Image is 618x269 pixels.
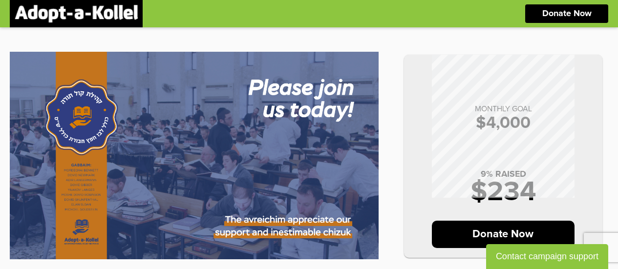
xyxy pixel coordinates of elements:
[15,5,138,22] img: logonobg.png
[432,221,575,248] p: Donate Now
[542,9,592,18] p: Donate Now
[414,115,593,131] p: $
[10,52,379,259] img: wIXMKzDbdW.sHfyl5CMYm.jpg
[414,105,593,113] p: MONTHLY GOAL
[486,244,608,269] button: Contact campaign support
